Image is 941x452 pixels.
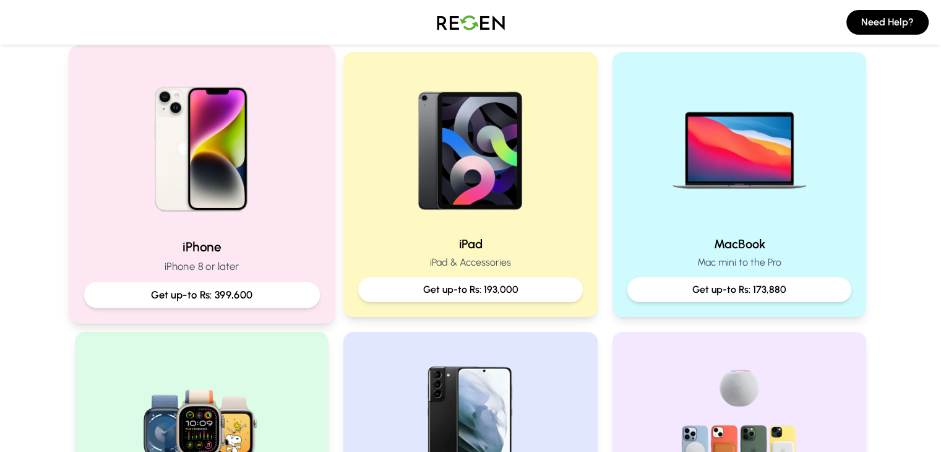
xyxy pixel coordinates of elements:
[660,67,819,225] img: MacBook
[627,255,852,270] p: Mac mini to the Pro
[94,287,309,303] p: Get up-to Rs: 399,600
[358,255,583,270] p: iPad & Accessories
[428,5,514,40] img: Logo
[846,10,929,35] button: Need Help?
[84,259,319,274] p: iPhone 8 or later
[391,67,549,225] img: iPad
[637,282,842,297] p: Get up-to Rs: 173,880
[84,238,319,256] h2: iPhone
[358,235,583,253] h2: iPad
[368,282,573,297] p: Get up-to Rs: 193,000
[118,61,285,228] img: iPhone
[627,235,852,253] h2: MacBook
